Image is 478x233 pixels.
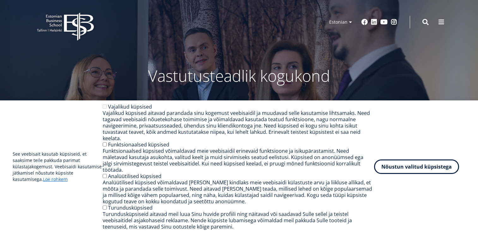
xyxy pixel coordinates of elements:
[43,176,68,182] a: Loe rohkem
[371,19,377,25] a: Linkedin
[13,151,103,182] p: See veebisait kasutab küpsiseid, et saaksime teile pakkuda parimat külastajakogemust. Veebisaidi ...
[108,141,169,148] label: Funktsionaalsed küpsised
[108,173,161,180] label: Analüütilised küpsised
[361,19,368,25] a: Facebook
[72,66,407,85] p: Vastutusteadlik kogukond
[374,159,459,174] button: Nõustun valitud küpsistega
[103,211,374,230] div: Turundusküpsiseid aitavad meil luua Sinu huvide profiili ning näitavad või saadavad Sulle sellel ...
[108,204,153,211] label: Turundusküpsised
[108,103,152,110] label: Vajalikud küpsised
[103,179,374,205] div: Analüütilised küpsised võimaldavad [PERSON_NAME] kindlaks meie veebisaidi külastuste arvu ja liik...
[380,19,388,25] a: Youtube
[103,148,374,173] div: Funktsionaalsed küpsised võimaldavad meie veebisaidil erinevaid funktsioone ja isikupärastamist. ...
[391,19,397,25] a: Instagram
[103,110,374,141] div: Vajalikud küpsised aitavad parandada sinu kogemust veebisaidil ja muudavad selle kasutamise lihts...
